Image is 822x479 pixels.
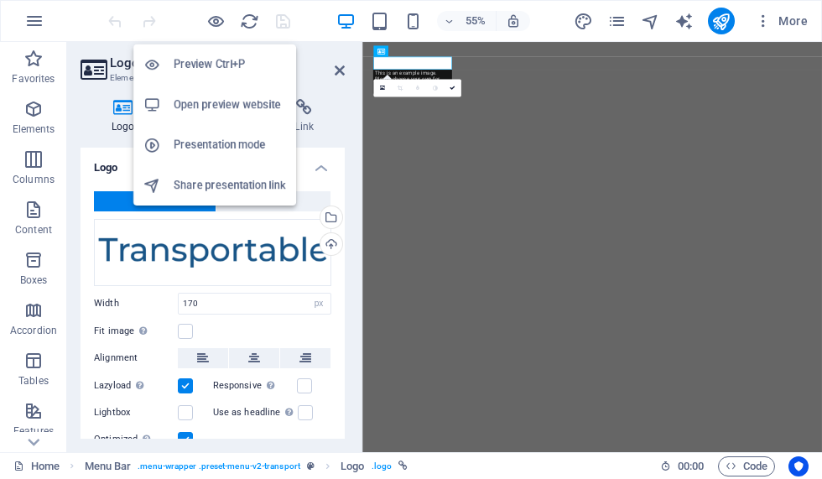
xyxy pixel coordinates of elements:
[726,456,767,476] span: Code
[373,70,452,94] div: This is an example image. Please choose your own for more options.
[94,403,178,423] label: Lightbox
[213,403,298,423] label: Use as headline
[138,456,300,476] span: . menu-wrapper .preset-menu-v2-transport
[239,11,259,31] button: reload
[689,460,692,472] span: :
[708,8,735,34] button: publish
[607,11,627,31] button: pages
[341,456,364,476] span: Click to select. Double-click to edit
[213,376,297,396] label: Responsive
[20,273,48,287] p: Boxes
[437,11,497,31] button: 55%
[110,55,345,70] h2: Logo
[674,12,694,31] i: AI Writer
[174,95,286,115] h6: Open preview website
[13,173,55,186] p: Columns
[94,348,178,368] label: Alignment
[174,135,286,155] h6: Presentation mode
[13,424,54,438] p: Features
[94,299,178,308] label: Width
[641,11,661,31] button: navigator
[13,456,60,476] a: Click to cancel selection. Double-click to open Pages
[85,456,132,476] span: Click to select. Double-click to edit
[15,223,52,237] p: Content
[574,11,594,31] button: design
[641,12,660,31] i: Navigator
[372,456,392,476] span: . logo
[174,55,286,75] h6: Preview Ctrl+P
[755,13,808,29] span: More
[607,12,627,31] i: Pages (Ctrl+Alt+S)
[18,374,49,388] p: Tables
[373,79,391,96] a: Select files from the file manager, stock photos, or upload file(s)
[94,430,178,450] label: Optimized
[444,79,461,96] a: Confirm ( Ctrl ⏎ )
[398,461,408,471] i: This element is linked
[462,11,489,31] h6: 55%
[660,456,705,476] h6: Session time
[81,99,173,134] h4: Logo
[711,12,731,31] i: Publish
[12,72,55,86] p: Favorites
[85,456,408,476] nav: breadcrumb
[574,12,593,31] i: Design (Ctrl+Alt+Y)
[81,148,345,178] h4: Logo
[94,219,331,286] div: Transportable.png
[748,8,814,34] button: More
[426,79,444,96] a: Greyscale
[506,13,521,29] i: On resize automatically adjust zoom level to fit chosen device.
[94,321,178,341] label: Fit image
[13,122,55,136] p: Elements
[94,376,178,396] label: Lazyload
[94,191,216,211] button: Image
[240,12,259,31] i: Reload page
[307,461,315,471] i: This element is a customizable preset
[788,456,809,476] button: Usercentrics
[678,456,704,476] span: 00 00
[718,456,775,476] button: Code
[174,175,286,195] h6: Share presentation link
[674,11,695,31] button: text_generator
[110,70,311,86] h3: Element #ed-1012440942
[408,79,426,96] a: Blur
[10,324,57,337] p: Accordion
[391,79,408,96] a: Crop mode
[263,99,345,134] h4: Link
